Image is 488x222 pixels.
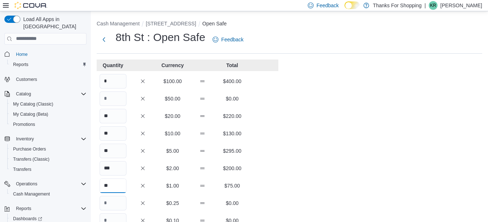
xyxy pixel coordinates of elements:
span: Operations [13,180,86,188]
p: | [424,1,426,10]
button: Transfers [7,164,89,174]
a: Cash Management [10,190,53,198]
span: Home [13,50,86,59]
span: Catalog [16,91,31,97]
span: My Catalog (Beta) [13,111,48,117]
a: My Catalog (Classic) [10,100,56,108]
button: Cash Management [97,21,140,26]
span: Inventory [13,135,86,143]
p: $130.00 [219,130,246,137]
p: [PERSON_NAME] [440,1,482,10]
button: My Catalog (Classic) [7,99,89,109]
span: Transfers [13,166,31,172]
p: $220.00 [219,112,246,120]
a: Home [13,50,31,59]
span: My Catalog (Beta) [10,110,86,119]
span: Feedback [316,2,339,9]
p: $295.00 [219,147,246,155]
button: Reports [7,59,89,70]
span: Reports [13,204,86,213]
input: Quantity [100,161,126,176]
a: Transfers (Classic) [10,155,52,164]
button: Home [1,49,89,59]
p: $200.00 [219,165,246,172]
span: Feedback [221,36,243,43]
p: $1.00 [159,182,186,189]
span: Promotions [10,120,86,129]
span: Transfers (Classic) [10,155,86,164]
input: Quantity [100,144,126,158]
span: Home [16,52,28,57]
span: Purchase Orders [13,146,46,152]
button: Catalog [13,90,34,98]
button: Operations [1,179,89,189]
button: Next [97,32,111,47]
input: Quantity [100,91,126,106]
span: Reports [16,206,31,211]
button: Reports [13,204,34,213]
button: Operations [13,180,40,188]
span: Promotions [13,122,35,127]
a: Reports [10,60,31,69]
button: [STREET_ADDRESS] [146,21,196,26]
button: My Catalog (Beta) [7,109,89,119]
button: Customers [1,74,89,85]
a: Promotions [10,120,38,129]
span: Customers [16,77,37,82]
button: Promotions [7,119,89,129]
button: Cash Management [7,189,89,199]
span: My Catalog (Classic) [13,101,53,107]
a: Feedback [210,32,246,47]
a: My Catalog (Beta) [10,110,51,119]
a: Transfers [10,165,34,174]
span: Transfers (Classic) [13,156,49,162]
h1: 8th St : Open Safe [116,30,205,45]
input: Quantity [100,109,126,123]
p: $5.00 [159,147,186,155]
button: Purchase Orders [7,144,89,154]
p: $100.00 [159,78,186,85]
span: Cash Management [13,191,50,197]
p: Total [219,62,246,69]
p: $75.00 [219,182,246,189]
input: Quantity [100,196,126,210]
p: $400.00 [219,78,246,85]
input: Quantity [100,178,126,193]
input: Quantity [100,74,126,89]
span: Reports [10,60,86,69]
span: Operations [16,181,37,187]
a: Purchase Orders [10,145,49,153]
span: Cash Management [10,190,86,198]
input: Quantity [100,126,126,141]
span: Catalog [13,90,86,98]
p: Thanks For Shopping [373,1,422,10]
button: Catalog [1,89,89,99]
p: $10.00 [159,130,186,137]
button: Reports [1,203,89,214]
input: Dark Mode [344,1,360,9]
p: Currency [159,62,186,69]
span: Load All Apps in [GEOGRAPHIC_DATA] [20,16,86,30]
button: Transfers (Classic) [7,154,89,164]
p: $20.00 [159,112,186,120]
p: $50.00 [159,95,186,102]
button: Open Safe [202,21,227,26]
p: $0.00 [219,95,246,102]
span: KR [430,1,436,10]
img: Cova [15,2,47,9]
span: Customers [13,75,86,84]
span: Inventory [16,136,34,142]
span: Reports [13,62,28,67]
div: Kelly Reid [429,1,437,10]
p: $2.00 [159,165,186,172]
button: Inventory [1,134,89,144]
button: Inventory [13,135,37,143]
span: My Catalog (Classic) [10,100,86,108]
span: Transfers [10,165,86,174]
nav: An example of EuiBreadcrumbs [97,20,482,29]
span: Dashboards [13,216,42,222]
p: $0.00 [219,200,246,207]
span: Purchase Orders [10,145,86,153]
a: Customers [13,75,40,84]
p: Quantity [100,62,126,69]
